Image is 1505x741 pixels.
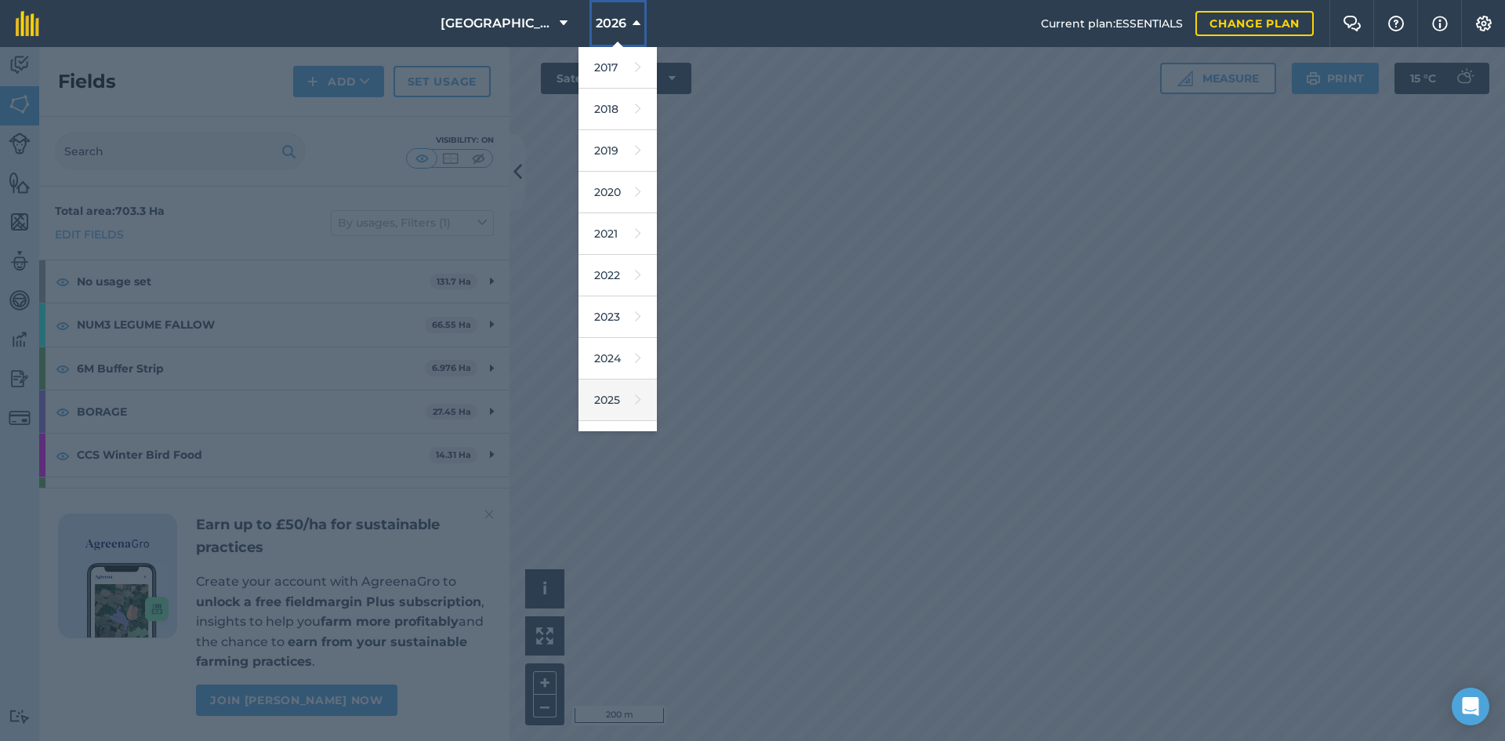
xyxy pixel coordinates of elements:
img: A question mark icon [1387,16,1405,31]
a: 2026 [578,421,657,463]
img: A cog icon [1474,16,1493,31]
img: fieldmargin Logo [16,11,39,36]
div: Open Intercom Messenger [1452,688,1489,725]
a: Change plan [1195,11,1314,36]
a: 2020 [578,172,657,213]
a: 2021 [578,213,657,255]
img: Two speech bubbles overlapping with the left bubble in the forefront [1343,16,1362,31]
a: 2018 [578,89,657,130]
a: 2024 [578,338,657,380]
img: svg+xml;base64,PHN2ZyB4bWxucz0iaHR0cDovL3d3dy53My5vcmcvMjAwMC9zdmciIHdpZHRoPSIxNyIgaGVpZ2h0PSIxNy... [1432,14,1448,33]
a: 2017 [578,47,657,89]
a: 2025 [578,380,657,421]
span: 2026 [596,14,626,33]
a: 2022 [578,255,657,296]
a: 2023 [578,296,657,338]
a: 2019 [578,130,657,172]
span: Current plan : ESSENTIALS [1041,15,1183,32]
span: [GEOGRAPHIC_DATA] [441,14,553,33]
